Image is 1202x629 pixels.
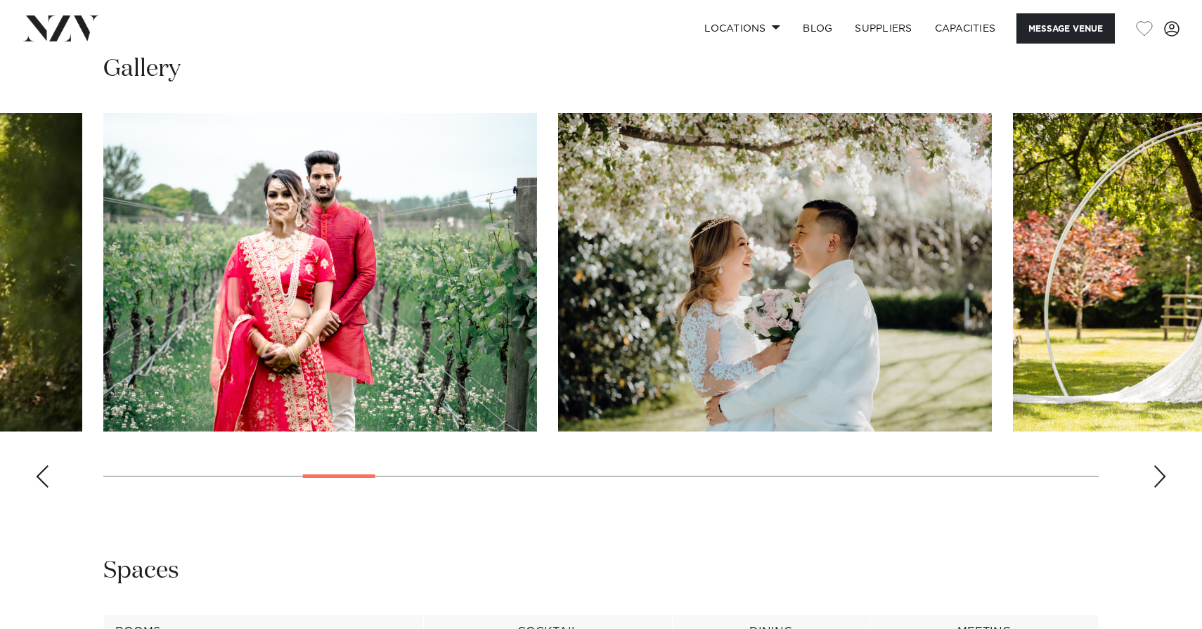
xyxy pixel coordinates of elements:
a: Capacities [924,13,1007,44]
h2: Spaces [103,555,179,587]
a: Locations [693,13,791,44]
h2: Gallery [103,53,181,85]
a: BLOG [791,13,844,44]
a: SUPPLIERS [844,13,923,44]
swiper-slide: 7 / 30 [103,113,537,432]
swiper-slide: 8 / 30 [558,113,992,432]
img: nzv-logo.png [22,15,99,41]
button: Message Venue [1016,13,1115,44]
